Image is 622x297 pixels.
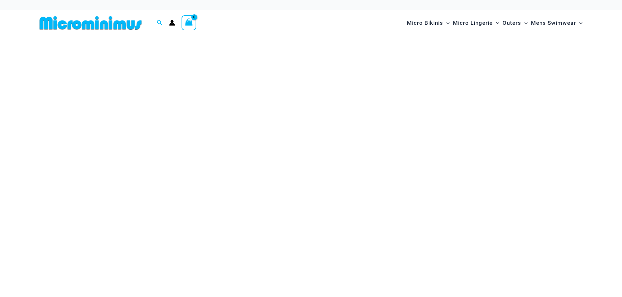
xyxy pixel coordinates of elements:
a: Mens SwimwearMenu ToggleMenu Toggle [529,13,584,33]
span: Outers [502,15,521,31]
a: Micro BikinisMenu ToggleMenu Toggle [405,13,451,33]
nav: Site Navigation [404,12,585,34]
span: Micro Bikinis [407,15,443,31]
span: Menu Toggle [493,15,499,31]
a: Account icon link [169,20,175,26]
img: MM SHOP LOGO FLAT [37,16,144,30]
a: Search icon link [157,19,163,27]
a: View Shopping Cart, empty [182,15,197,30]
a: Micro LingerieMenu ToggleMenu Toggle [451,13,501,33]
span: Menu Toggle [521,15,528,31]
span: Mens Swimwear [531,15,576,31]
span: Menu Toggle [443,15,450,31]
span: Menu Toggle [576,15,582,31]
span: Micro Lingerie [453,15,493,31]
a: OutersMenu ToggleMenu Toggle [501,13,529,33]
